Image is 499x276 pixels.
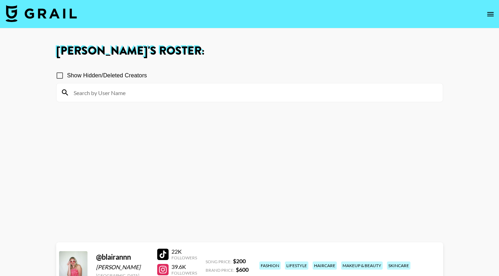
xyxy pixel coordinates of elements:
[69,87,439,98] input: Search by User Name
[56,45,443,57] h1: [PERSON_NAME] 's Roster:
[96,253,149,261] div: @ blairannn
[259,261,281,270] div: fashion
[206,267,234,273] span: Brand Price:
[483,7,498,21] button: open drawer
[171,255,197,260] div: Followers
[171,248,197,255] div: 22K
[96,264,149,271] div: [PERSON_NAME]
[171,270,197,276] div: Followers
[206,259,232,264] span: Song Price:
[233,258,246,264] strong: $ 200
[236,266,249,273] strong: $ 600
[313,261,337,270] div: haircare
[341,261,383,270] div: makeup & beauty
[387,261,410,270] div: skincare
[6,5,77,22] img: Grail Talent
[67,71,147,80] span: Show Hidden/Deleted Creators
[171,263,197,270] div: 39.6K
[285,261,308,270] div: lifestyle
